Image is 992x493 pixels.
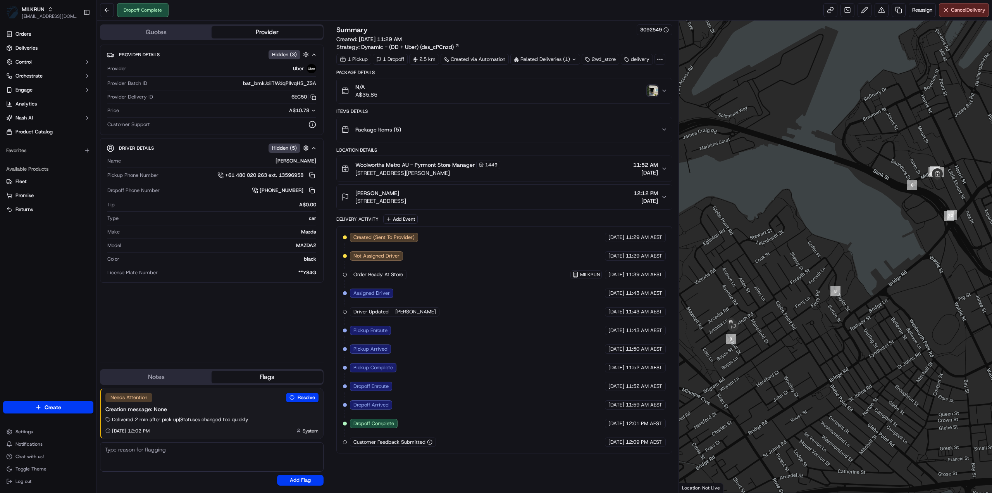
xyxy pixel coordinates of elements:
[15,192,34,199] span: Promise
[608,271,624,278] span: [DATE]
[15,478,31,484] span: Log out
[101,26,212,38] button: Quotes
[336,26,368,33] h3: Summary
[3,476,93,487] button: Log out
[15,114,33,121] span: Nash AI
[353,327,387,334] span: Pickup Enroute
[15,453,44,460] span: Chat with us!
[608,234,624,241] span: [DATE]
[355,126,401,133] span: Package Items ( 5 )
[3,112,93,124] button: Nash AI
[119,145,154,151] span: Driver Details
[3,70,93,82] button: Orchestrate
[105,405,319,413] div: Creation message: None
[626,327,662,334] span: 11:43 AM AEST
[15,206,33,213] span: Returns
[293,65,304,72] span: Uber
[626,308,662,315] span: 11:43 AM AEST
[336,54,371,65] div: 1 Pickup
[336,147,672,153] div: Location Details
[3,189,93,202] button: Promise
[353,439,425,446] span: Customer Feedback Submitted
[626,234,662,241] span: 11:29 AM AEST
[359,36,402,43] span: [DATE] 11:29 AM
[112,416,248,423] span: Delivered 2 min after pick up | Statuses changed too quickly
[15,441,43,447] span: Notifications
[951,7,985,14] span: Cancel Delivery
[353,234,415,241] span: Created (Sent To Provider)
[107,201,115,208] span: Tip
[939,3,989,17] button: CancelDelivery
[122,215,316,222] div: car
[355,169,500,177] span: [STREET_ADDRESS][PERSON_NAME]
[441,54,509,65] a: Created via Automation
[212,371,322,383] button: Flags
[248,107,316,114] button: A$10.78
[944,211,954,221] div: 7
[107,65,126,72] span: Provider
[119,52,160,58] span: Provider Details
[22,13,77,19] button: [EMAIL_ADDRESS][DOMAIN_NAME]
[15,31,31,38] span: Orders
[361,43,460,51] a: Dynamic - (DD + Uber) (dss_cPCnzd)
[3,203,93,216] button: Returns
[112,428,150,434] span: [DATE] 12:02 PM
[626,420,662,427] span: 12:01 PM AEST
[336,69,672,76] div: Package Details
[3,163,93,175] div: Available Products
[272,51,297,58] span: Hidden ( 3 )
[353,420,394,427] span: Dropoff Complete
[353,271,403,278] span: Order Ready At Store
[640,26,669,33] div: 3092549
[107,157,121,164] span: Name
[580,272,600,278] span: MILKRUN
[907,180,917,190] div: 6
[337,185,672,209] button: [PERSON_NAME][STREET_ADDRESS]12:12 PM[DATE]
[355,197,406,205] span: [STREET_ADDRESS]
[291,93,316,100] button: 6EC50
[45,403,61,411] span: Create
[107,228,120,235] span: Make
[608,420,624,427] span: [DATE]
[15,128,53,135] span: Product Catalog
[355,189,399,197] span: [PERSON_NAME]
[252,186,316,195] a: [PHONE_NUMBER]
[647,85,658,96] button: photo_proof_of_delivery image
[307,64,316,73] img: uber-new-logo.jpeg
[3,451,93,462] button: Chat with us!
[107,142,317,154] button: Driver DetailsHidden (5)
[608,383,624,390] span: [DATE]
[15,59,32,66] span: Control
[608,401,624,408] span: [DATE]
[361,43,454,51] span: Dynamic - (DD + Uber) (dss_cPCnzd)
[286,393,319,402] button: Resolve
[337,78,672,103] button: N/AA$35.85photo_proof_of_delivery image
[947,210,957,220] div: 2
[15,45,38,52] span: Deliveries
[6,6,19,19] img: MILKRUN
[260,187,303,194] span: [PHONE_NUMBER]
[626,346,662,353] span: 11:50 AM AEST
[3,126,93,138] a: Product Catalog
[337,156,672,182] button: Woolworths Metro AU - Pyrmont Store Manager1449[STREET_ADDRESS][PERSON_NAME]11:52 AM[DATE]
[679,483,723,493] div: Location Not Live
[608,364,624,371] span: [DATE]
[217,171,316,180] button: +61 480 020 263 ext. 13596958
[353,401,389,408] span: Dropoff Arrived
[395,308,436,315] span: [PERSON_NAME]
[928,167,939,177] div: 3
[626,383,662,390] span: 11:52 AM AEST
[608,327,624,334] span: [DATE]
[608,290,624,297] span: [DATE]
[289,107,309,114] span: A$10.78
[269,50,311,59] button: Hidden (3)
[353,290,390,297] span: Assigned Driver
[107,256,119,263] span: Color
[3,439,93,450] button: Notifications
[626,439,662,446] span: 12:09 PM AEST
[621,54,653,65] div: delivery
[122,256,316,263] div: black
